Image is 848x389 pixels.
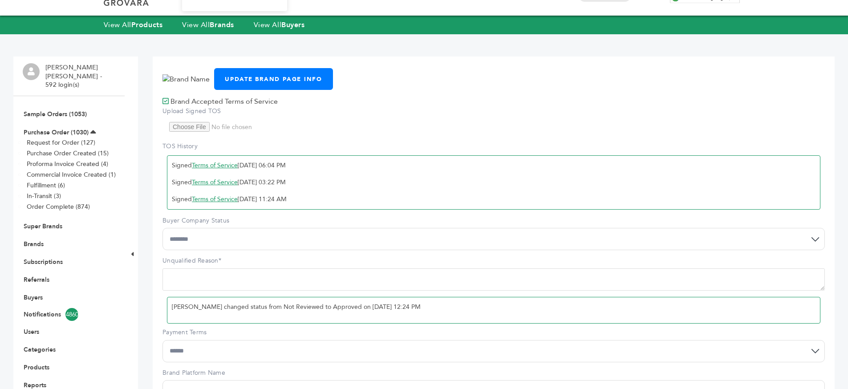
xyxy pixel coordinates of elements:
img: Brand Name [162,74,210,84]
a: Proforma Invoice Created (4) [27,160,108,168]
a: Fulfillment (6) [27,181,65,190]
a: Subscriptions [24,258,63,266]
strong: Brands [210,20,234,30]
a: View AllBrands [182,20,234,30]
p: Signed [DATE] 11:24 AM [172,194,816,205]
label: Upload Signed TOS [162,107,825,116]
a: Super Brands [24,222,62,231]
label: Payment Terms [162,328,825,337]
p: Signed [DATE] 03:22 PM [172,177,816,188]
span: Brand Accepted Terms of Service [170,97,278,106]
strong: Buyers [281,20,304,30]
li: [PERSON_NAME] [PERSON_NAME] - 592 login(s) [45,63,122,89]
a: Commercial Invoice Created (1) [27,170,116,179]
a: Purchase Order (1030) [24,128,89,137]
a: Referrals [24,276,49,284]
a: Notifications4860 [24,308,114,321]
p: Signed [DATE] 06:04 PM [172,160,816,171]
label: Buyer Company Status [162,216,825,225]
a: Sample Orders (1053) [24,110,87,118]
p: [PERSON_NAME] changed status from Not Reviewed to Approved on [DATE] 12:24 PM [172,302,816,312]
a: Terms of Service [192,195,238,203]
strong: Products [131,20,162,30]
label: Brand Platform Name [162,369,825,377]
a: View AllBuyers [254,20,305,30]
a: In-Transit (3) [27,192,61,200]
img: profile.png [23,63,40,80]
label: Unqualified Reason* [162,256,825,265]
a: Request for Order (127) [27,138,95,147]
span: 4860 [65,308,78,321]
a: Categories [24,345,56,354]
a: Terms of Service [192,178,238,186]
a: Order Complete (874) [27,203,90,211]
a: View AllProducts [104,20,163,30]
a: Terms of Service [192,161,238,170]
a: Users [24,328,39,336]
a: Brands [24,240,44,248]
label: TOS History [162,142,825,151]
a: Products [24,363,49,372]
a: UPDATE BRAND PAGE INFO [214,68,333,90]
a: Buyers [24,293,43,302]
a: Purchase Order Created (15) [27,149,109,158]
